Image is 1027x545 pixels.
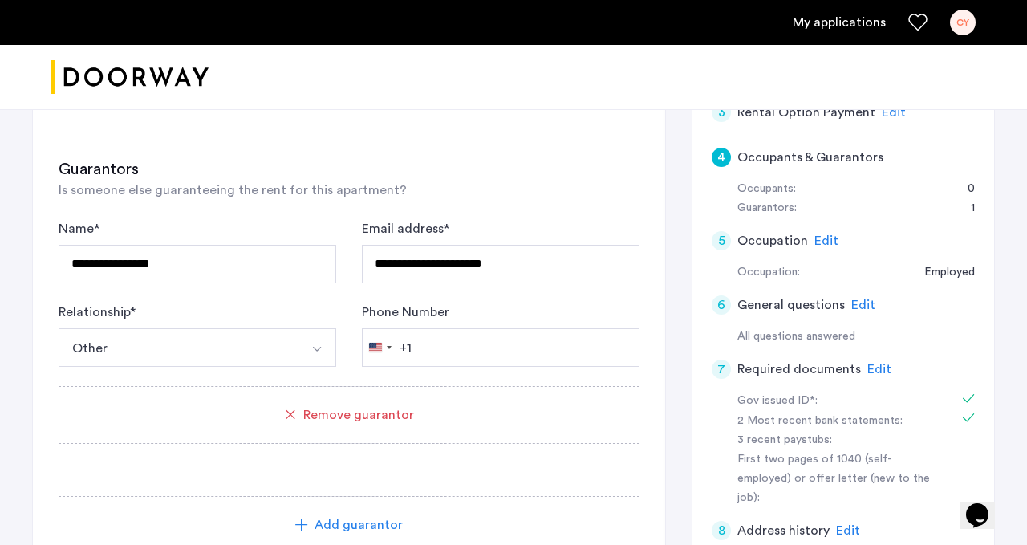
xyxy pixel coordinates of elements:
span: Add guarantor [315,515,403,535]
img: logo [51,47,209,108]
div: 5 [712,231,731,250]
button: Select option [298,328,336,367]
div: CY [950,10,976,35]
a: Cazamio logo [51,47,209,108]
h5: Occupants & Guarantors [737,148,883,167]
button: Selected country [363,329,412,366]
div: First two pages of 1040 (self-employed) or offer letter (new to the job): [737,450,940,508]
button: Select option [59,328,298,367]
h5: General questions [737,295,845,315]
a: My application [793,13,886,32]
span: Edit [814,234,838,247]
div: 6 [712,295,731,315]
h5: Required documents [737,360,861,379]
label: Relationship * [59,303,136,322]
span: Edit [836,524,860,537]
div: Gov issued ID*: [737,392,940,411]
h5: Rental Option Payment [737,103,875,122]
div: 4 [712,148,731,167]
div: Employed [908,263,975,283]
h5: Address history [737,521,830,540]
div: All questions answered [737,327,975,347]
a: Favorites [908,13,928,32]
div: 3 recent paystubs: [737,431,940,450]
label: Email address * [362,219,449,238]
div: 1 [955,199,975,218]
h3: Guarantors [59,158,639,181]
span: Edit [867,363,891,376]
div: 7 [712,360,731,379]
div: 3 [712,103,731,122]
span: Is someone else guaranteeing the rent for this apartment? [59,184,407,197]
span: Edit [851,299,875,311]
label: Phone Number [362,303,449,322]
label: Name * [59,219,99,238]
span: Remove guarantor [303,405,414,425]
img: arrow [311,343,323,356]
div: 0 [952,180,975,199]
div: 2 Most recent bank statements: [737,412,940,431]
div: 8 [712,521,731,540]
div: Occupation: [737,263,800,283]
iframe: chat widget [960,481,1011,529]
div: Occupants: [737,180,796,199]
span: Edit [882,106,906,119]
h5: Occupation [737,231,808,250]
div: Guarantors: [737,199,797,218]
div: +1 [400,338,412,357]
